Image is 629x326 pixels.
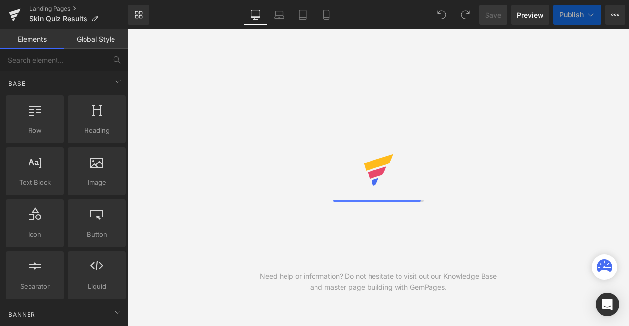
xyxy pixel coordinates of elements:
[128,5,149,25] a: New Library
[71,229,123,240] span: Button
[253,271,504,293] div: Need help or information? Do not hesitate to visit out our Knowledge Base and master page buildin...
[267,5,291,25] a: Laptop
[432,5,452,25] button: Undo
[559,11,584,19] span: Publish
[456,5,475,25] button: Redo
[7,310,36,319] span: Banner
[596,293,619,316] div: Open Intercom Messenger
[71,125,123,136] span: Heading
[291,5,314,25] a: Tablet
[9,281,61,292] span: Separator
[485,10,501,20] span: Save
[605,5,625,25] button: More
[9,229,61,240] span: Icon
[314,5,338,25] a: Mobile
[7,79,27,88] span: Base
[244,5,267,25] a: Desktop
[71,177,123,188] span: Image
[9,177,61,188] span: Text Block
[511,5,549,25] a: Preview
[553,5,601,25] button: Publish
[64,29,128,49] a: Global Style
[29,15,87,23] span: Skin Quiz Results
[29,5,128,13] a: Landing Pages
[9,125,61,136] span: Row
[517,10,543,20] span: Preview
[71,281,123,292] span: Liquid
